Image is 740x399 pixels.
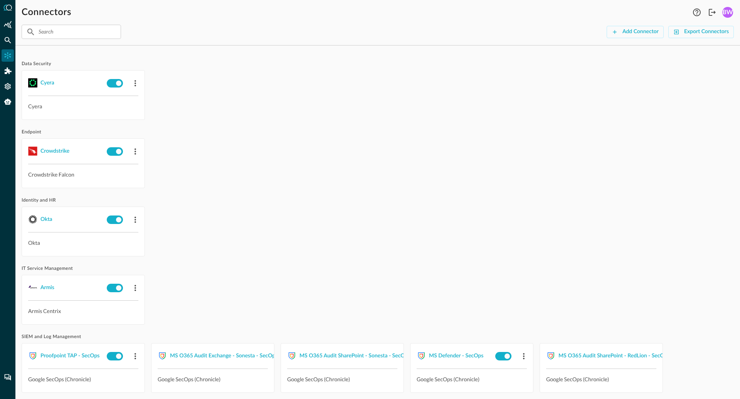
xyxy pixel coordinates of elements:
div: Crowdstrike [40,146,69,156]
div: Export Connectors [684,27,729,37]
button: MS Defender - SecOps [429,350,483,362]
input: Search [39,25,103,39]
div: MS O365 Audit SharePoint - Sonesta - SecOps [299,351,410,361]
p: Google SecOps (Chronicle) [158,375,268,383]
p: Google SecOps (Chronicle) [287,375,397,383]
p: Google SecOps (Chronicle) [28,375,138,383]
span: Data Security [22,61,734,67]
div: Cyera [40,78,54,88]
div: Okta [40,215,52,224]
div: MS O365 Audit SharePoint - RedLion - SecOps [558,351,669,361]
img: Okta.svg [28,215,37,224]
button: Okta [40,213,52,226]
p: Okta [28,239,138,247]
div: BW [722,7,733,18]
span: IT Service Management [22,266,734,272]
button: Cyera [40,77,54,89]
button: MS O365 Audit Exchange - Sonesta - SecOps [170,350,277,362]
div: Armis [40,283,54,293]
h1: Connectors [22,6,71,19]
span: SIEM and Log Management [22,334,734,340]
p: Google SecOps (Chronicle) [546,375,656,383]
div: MS Defender - SecOps [429,351,483,361]
img: Armis.svg [28,283,37,292]
p: Crowdstrike Falcon [28,170,138,178]
p: Armis Centrix [28,307,138,315]
img: CrowdStrikeFalcon.svg [28,146,37,156]
button: Crowdstrike [40,145,69,157]
img: GoogleSecOps.svg [158,351,167,360]
div: Proofpoint TAP - SecOps [40,351,99,361]
div: Query Agent [2,96,14,108]
button: Add Connector [607,26,664,38]
button: Logout [706,6,718,19]
img: GoogleSecOps.svg [546,351,555,360]
span: Endpoint [22,129,734,135]
div: Summary Insights [2,19,14,31]
div: Addons [2,65,14,77]
div: MS O365 Audit Exchange - Sonesta - SecOps [170,351,277,361]
p: Google SecOps (Chronicle) [417,375,527,383]
img: Cyera.svg [28,78,37,88]
button: MS O365 Audit SharePoint - Sonesta - SecOps [299,350,410,362]
button: Help [691,6,703,19]
div: Add Connector [622,27,659,37]
span: Identity and HR [22,197,734,204]
button: Armis [40,281,54,294]
img: GoogleSecOps.svg [28,351,37,360]
button: Export Connectors [668,26,734,38]
div: Chat [2,371,14,384]
button: MS O365 Audit SharePoint - RedLion - SecOps [558,350,669,362]
p: Cyera [28,102,138,110]
button: Proofpoint TAP - SecOps [40,350,99,362]
img: GoogleSecOps.svg [417,351,426,360]
div: Federated Search [2,34,14,46]
div: Settings [2,80,14,93]
div: Connectors [2,49,14,62]
img: GoogleSecOps.svg [287,351,296,360]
